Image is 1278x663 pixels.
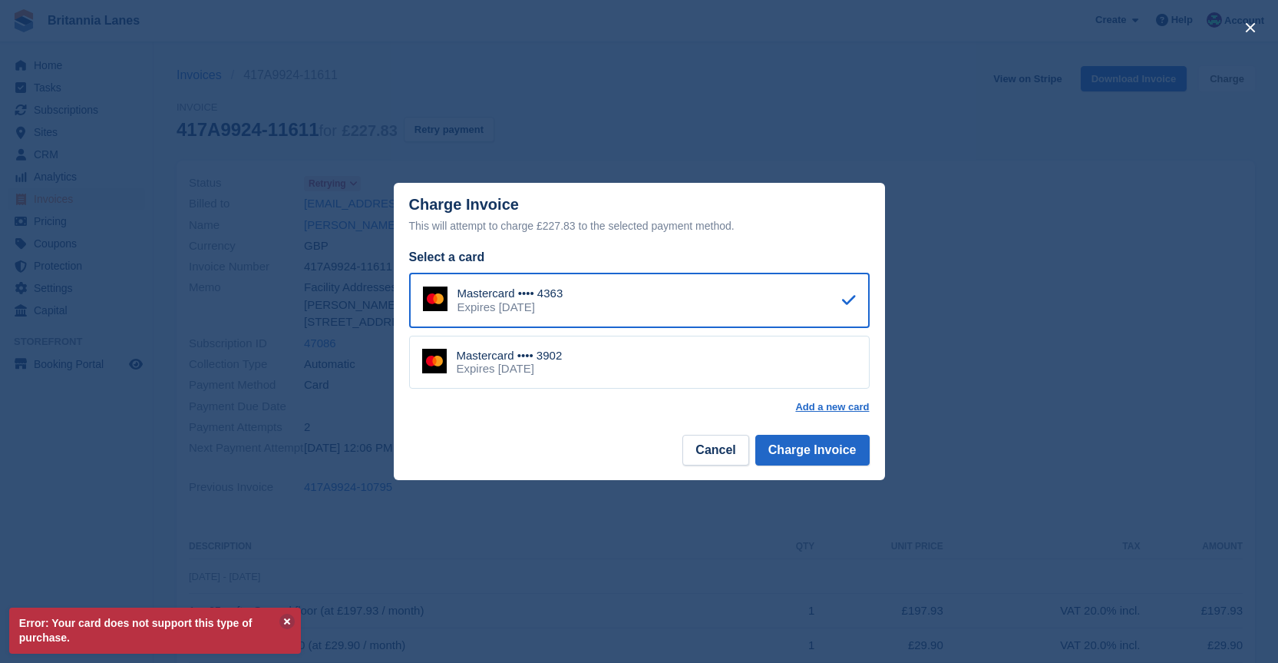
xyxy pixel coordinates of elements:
[423,287,447,311] img: Mastercard Logo
[795,401,869,413] a: Add a new card
[1238,15,1263,40] button: close
[422,349,447,373] img: Mastercard Logo
[755,435,870,466] button: Charge Invoice
[409,248,870,267] div: Select a card
[409,217,870,235] div: This will attempt to charge £227.83 to the selected payment method.
[409,196,870,235] div: Charge Invoice
[457,300,563,314] div: Expires [DATE]
[457,349,563,363] div: Mastercard •••• 3902
[682,435,748,466] button: Cancel
[9,608,301,654] p: Error: Your card does not support this type of purchase.
[457,287,563,300] div: Mastercard •••• 4363
[457,362,563,376] div: Expires [DATE]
